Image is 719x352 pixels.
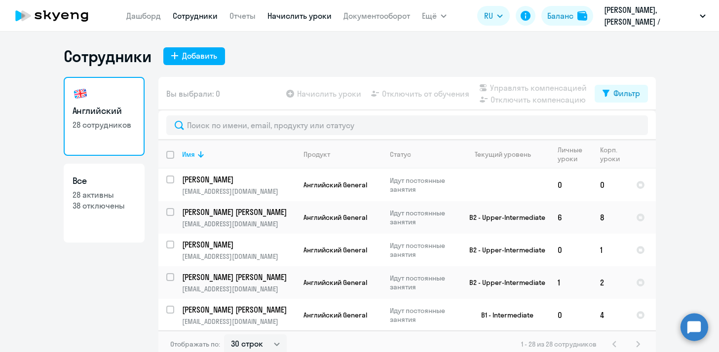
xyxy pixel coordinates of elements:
[303,278,367,287] span: Английский General
[182,50,217,62] div: Добавить
[477,6,510,26] button: RU
[303,150,330,159] div: Продукт
[73,86,88,102] img: english
[458,266,550,299] td: B2 - Upper-Intermediate
[390,306,457,324] p: Идут постоянные занятия
[458,234,550,266] td: B2 - Upper-Intermediate
[592,169,628,201] td: 0
[182,239,294,250] p: [PERSON_NAME]
[558,145,592,163] div: Личные уроки
[182,304,295,315] a: [PERSON_NAME] [PERSON_NAME]
[267,11,332,21] a: Начислить уроки
[592,266,628,299] td: 2
[182,317,295,326] p: [EMAIL_ADDRESS][DOMAIN_NAME]
[592,299,628,331] td: 4
[521,340,597,349] span: 1 - 28 из 28 сотрудников
[550,201,592,234] td: 6
[577,11,587,21] img: balance
[170,340,220,349] span: Отображать по:
[182,150,195,159] div: Имя
[558,145,585,163] div: Личные уроки
[166,115,648,135] input: Поиск по имени, email, продукту или статусу
[73,175,136,187] h3: Все
[182,219,295,228] p: [EMAIL_ADDRESS][DOMAIN_NAME]
[182,207,295,217] a: [PERSON_NAME] [PERSON_NAME]
[550,234,592,266] td: 0
[458,201,550,234] td: B2 - Upper-Intermediate
[182,150,295,159] div: Имя
[182,284,295,293] p: [EMAIL_ADDRESS][DOMAIN_NAME]
[163,47,225,65] button: Добавить
[73,189,136,200] p: 28 активны
[390,241,457,259] p: Идут постоянные занятия
[550,169,592,201] td: 0
[73,200,136,211] p: 38 отключены
[182,207,294,217] p: [PERSON_NAME] [PERSON_NAME]
[166,88,220,100] span: Вы выбрали: 0
[422,10,437,22] span: Ещё
[599,4,711,28] button: [PERSON_NAME], [PERSON_NAME] / YouHodler
[182,174,294,185] p: [PERSON_NAME]
[64,164,145,243] a: Все28 активны38 отключены
[550,266,592,299] td: 1
[458,299,550,331] td: B1 - Intermediate
[303,150,381,159] div: Продукт
[126,11,161,21] a: Дашборд
[550,299,592,331] td: 0
[229,11,256,21] a: Отчеты
[592,234,628,266] td: 1
[604,4,696,28] p: [PERSON_NAME], [PERSON_NAME] / YouHodler
[475,150,531,159] div: Текущий уровень
[303,246,367,254] span: Английский General
[182,174,295,185] a: [PERSON_NAME]
[73,105,136,117] h3: Английский
[600,145,628,163] div: Корп. уроки
[600,145,621,163] div: Корп. уроки
[390,150,457,159] div: Статус
[303,180,367,189] span: Английский General
[182,187,295,196] p: [EMAIL_ADDRESS][DOMAIN_NAME]
[613,87,640,99] div: Фильтр
[595,85,648,103] button: Фильтр
[484,10,493,22] span: RU
[592,201,628,234] td: 8
[390,150,411,159] div: Статус
[541,6,593,26] button: Балансbalance
[390,209,457,226] p: Идут постоянные занятия
[182,272,294,282] p: [PERSON_NAME] [PERSON_NAME]
[64,77,145,156] a: Английский28 сотрудников
[390,274,457,291] p: Идут постоянные занятия
[182,239,295,250] a: [PERSON_NAME]
[466,150,549,159] div: Текущий уровень
[547,10,573,22] div: Баланс
[64,46,151,66] h1: Сотрудники
[303,213,367,222] span: Английский General
[73,119,136,130] p: 28 сотрудников
[182,304,294,315] p: [PERSON_NAME] [PERSON_NAME]
[182,272,295,282] a: [PERSON_NAME] [PERSON_NAME]
[343,11,410,21] a: Документооборот
[422,6,447,26] button: Ещё
[182,252,295,261] p: [EMAIL_ADDRESS][DOMAIN_NAME]
[390,176,457,194] p: Идут постоянные занятия
[303,311,367,319] span: Английский General
[173,11,218,21] a: Сотрудники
